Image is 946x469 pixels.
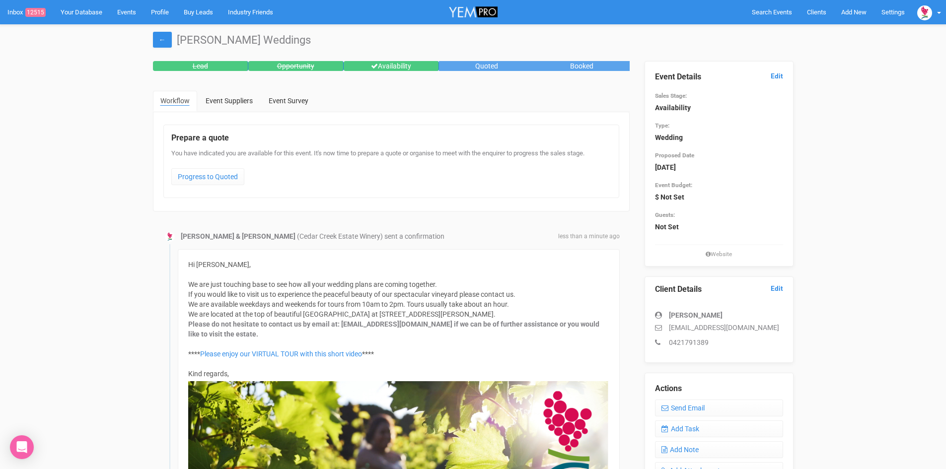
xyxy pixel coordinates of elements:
p: [EMAIL_ADDRESS][DOMAIN_NAME] [655,323,783,333]
a: Edit [771,71,783,81]
div: Open Intercom Messenger [10,435,34,459]
small: Website [655,250,783,259]
h1: [PERSON_NAME] Weddings [153,34,794,46]
p: 0421791389 [655,337,783,347]
div: Quoted [439,61,534,71]
a: Send Email [655,400,783,416]
strong: Availability [655,104,691,112]
div: Booked [534,61,630,71]
legend: Client Details [655,284,783,295]
legend: Event Details [655,71,783,83]
small: Guests: [655,211,675,218]
a: Add Task [655,420,783,437]
img: open-uri20190322-4-14wp8y4 [165,232,175,242]
span: less than a minute ago [558,232,620,241]
strong: Not Set [655,223,679,231]
a: Please enjoy our VIRTUAL TOUR with this short video [200,350,362,358]
a: Event Suppliers [198,91,260,111]
a: Add Note [655,441,783,458]
div: Availability [344,61,439,71]
small: Type: [655,122,669,129]
span: Add New [841,8,867,16]
a: Event Survey [261,91,316,111]
strong: [PERSON_NAME] [669,311,723,319]
strong: Wedding [655,134,683,141]
a: Workflow [153,91,197,112]
span: 12515 [25,8,46,17]
strong: $ Not Set [655,193,684,201]
span: Clients [807,8,826,16]
small: Proposed Date [655,152,694,159]
span: Search Events [752,8,792,16]
div: Lead [153,61,248,71]
strong: [DATE] [655,163,676,171]
a: Progress to Quoted [171,168,244,185]
a: Edit [771,284,783,293]
legend: Prepare a quote [171,133,611,144]
small: Sales Stage: [655,92,687,99]
div: You have indicated you are available for this event. It's now time to prepare a quote or organise... [171,149,611,190]
span: (Cedar Creek Estate Winery) sent a confirmation [297,232,444,240]
small: Event Budget: [655,182,692,189]
a: ← [153,32,172,48]
strong: [PERSON_NAME] & [PERSON_NAME] [181,232,295,240]
div: Opportunity [248,61,344,71]
legend: Actions [655,383,783,395]
strong: Please do not hesitate to contact us by email at: [EMAIL_ADDRESS][DOMAIN_NAME] if we can be of fu... [188,320,599,338]
img: open-uri20190322-4-14wp8y4 [917,5,932,20]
